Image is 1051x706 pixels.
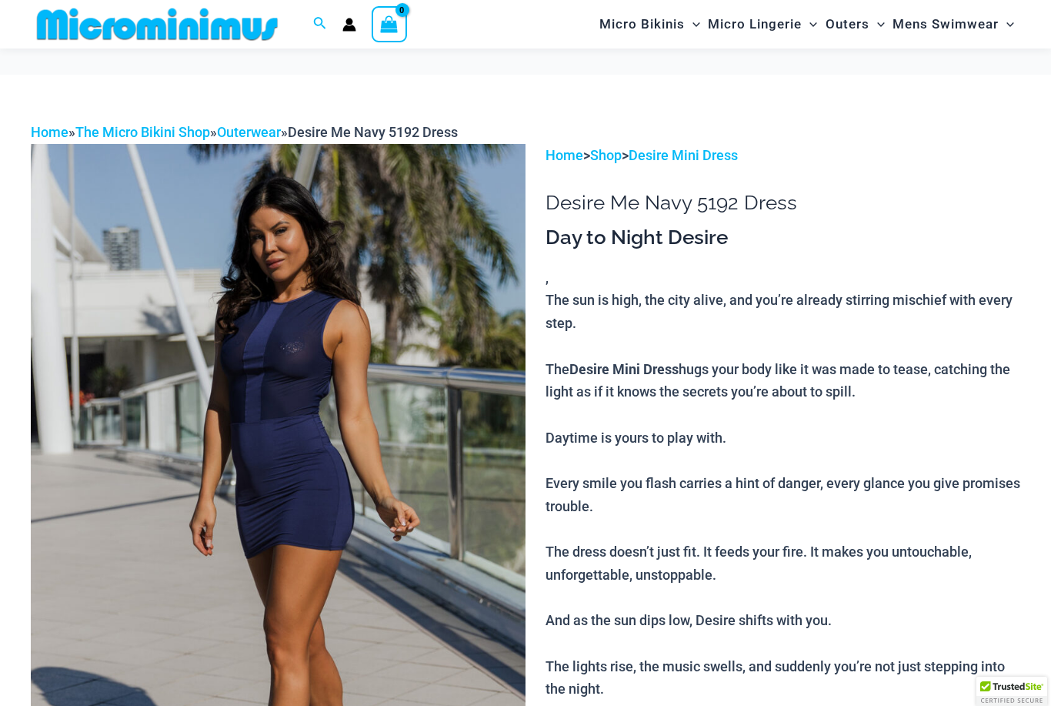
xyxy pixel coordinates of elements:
span: Outers [826,5,869,44]
a: Home [31,124,68,140]
span: Micro Lingerie [708,5,802,44]
span: Menu Toggle [685,5,700,44]
span: » » » [31,124,458,140]
a: Account icon link [342,18,356,32]
a: Desire Mini Dress [629,147,738,163]
span: Desire Me Navy 5192 Dress [288,124,458,140]
p: > > [546,144,1020,167]
span: Menu Toggle [999,5,1014,44]
span: Menu Toggle [802,5,817,44]
a: View Shopping Cart, empty [372,6,407,42]
span: Mens Swimwear [893,5,999,44]
a: Micro BikinisMenu ToggleMenu Toggle [596,5,704,44]
a: OutersMenu ToggleMenu Toggle [822,5,889,44]
a: Shop [590,147,622,163]
nav: Site Navigation [593,2,1020,46]
a: The Micro Bikini Shop [75,124,210,140]
a: Micro LingerieMenu ToggleMenu Toggle [704,5,821,44]
span: Menu Toggle [869,5,885,44]
a: Outerwear [217,124,281,140]
a: Mens SwimwearMenu ToggleMenu Toggle [889,5,1018,44]
a: Search icon link [313,15,327,34]
img: MM SHOP LOGO FLAT [31,7,284,42]
div: TrustedSite Certified [976,677,1047,706]
h3: Day to Night Desire [546,225,1020,251]
a: Home [546,147,583,163]
span: Micro Bikinis [599,5,685,44]
b: Desire Mini Dress [569,360,679,378]
h1: Desire Me Navy 5192 Dress [546,191,1020,215]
